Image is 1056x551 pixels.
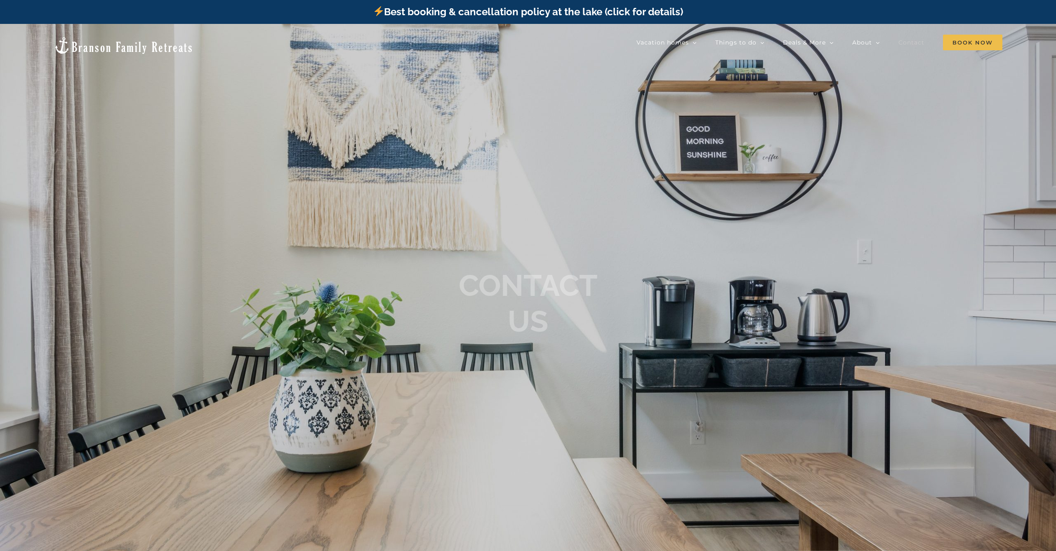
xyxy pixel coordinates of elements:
[783,34,834,51] a: Deals & More
[54,36,193,55] img: Branson Family Retreats Logo
[943,35,1002,50] span: Book Now
[636,34,697,51] a: Vacation homes
[374,6,384,16] img: ⚡️
[898,40,924,45] span: Contact
[373,6,683,18] a: Best booking & cancellation policy at the lake (click for details)
[636,34,1002,51] nav: Main Menu
[636,40,689,45] span: Vacation homes
[715,34,764,51] a: Things to do
[852,40,872,45] span: About
[898,34,924,51] a: Contact
[943,34,1002,51] a: Book Now
[852,34,880,51] a: About
[715,40,757,45] span: Things to do
[459,268,598,339] b: CONTACT US
[783,40,826,45] span: Deals & More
